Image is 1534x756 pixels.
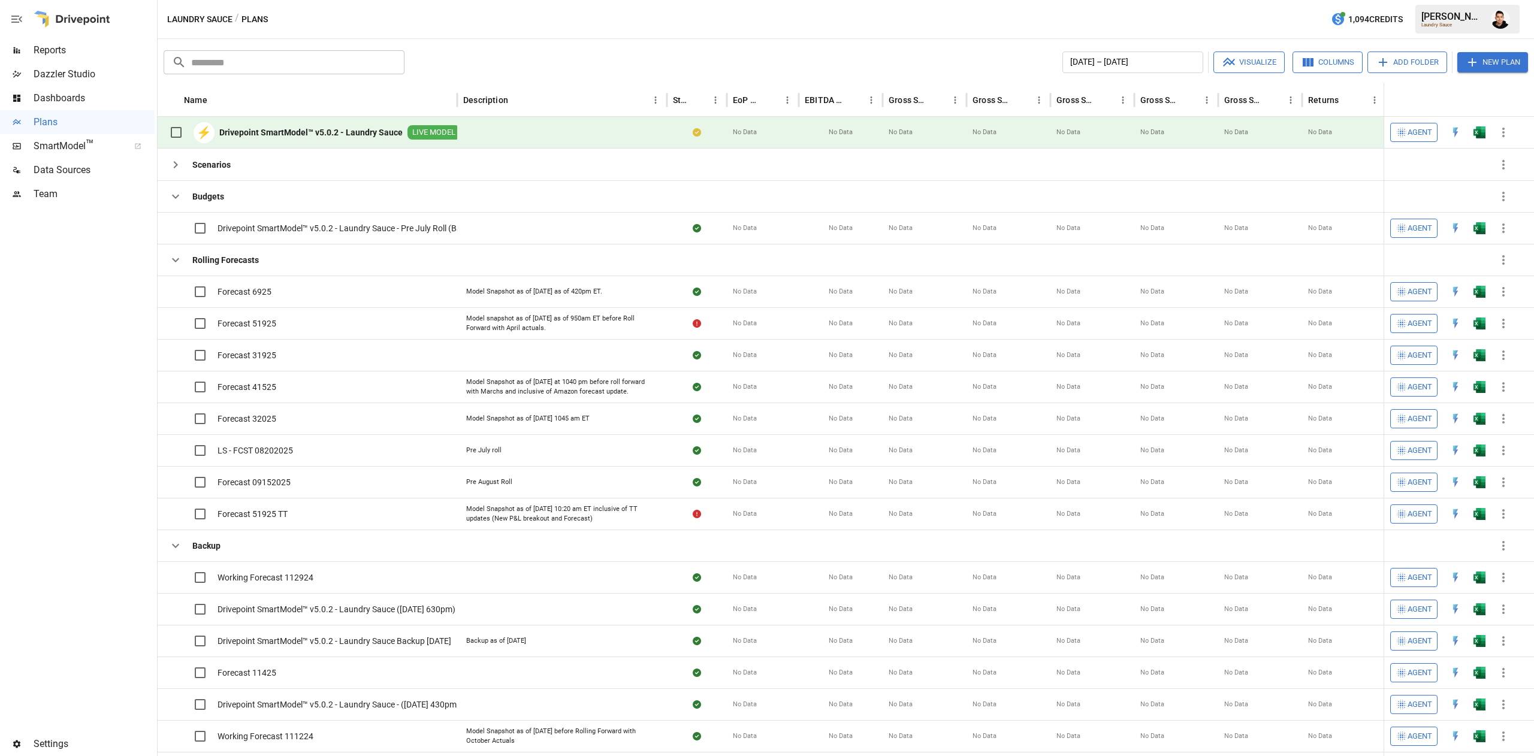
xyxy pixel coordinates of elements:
[1056,223,1080,233] span: No Data
[973,509,997,519] span: No Data
[693,571,701,583] div: Sync complete
[218,222,482,234] span: Drivepoint SmartModel™ v5.0.2 - Laundry Sauce - Pre July Roll (Backup)
[407,127,460,138] span: LIVE MODEL
[34,139,121,153] span: SmartModel
[693,317,701,329] div: Error during sync.
[218,508,288,520] span: Forecast 51925 TT
[1473,349,1485,361] div: Open in Excel
[1224,477,1248,487] span: No Data
[218,413,276,425] span: Forecast 32025
[167,12,232,27] button: Laundry Sauce
[733,223,757,233] span: No Data
[1308,446,1332,455] span: No Data
[509,92,526,108] button: Sort
[1450,635,1461,647] img: quick-edit-flash.b8aec18c.svg
[889,319,913,328] span: No Data
[693,444,701,456] div: Sync complete
[1224,128,1248,137] span: No Data
[1473,413,1485,425] div: Open in Excel
[1390,314,1438,333] button: Agent
[1390,600,1438,619] button: Agent
[1408,507,1432,521] span: Agent
[1140,382,1164,392] span: No Data
[86,137,94,152] span: ™
[829,414,853,424] span: No Data
[1140,604,1164,614] span: No Data
[1473,508,1485,520] div: Open in Excel
[1473,222,1485,234] img: excel-icon.76473adf.svg
[1499,92,1515,108] button: Sort
[1308,319,1332,328] span: No Data
[1390,663,1438,682] button: Agent
[1140,95,1180,105] div: Gross Sales: Wholesale
[218,476,291,488] span: Forecast 09152025
[1473,571,1485,583] img: excel-icon.76473adf.svg
[846,92,863,108] button: Sort
[1473,730,1485,742] div: Open in Excel
[218,635,451,647] span: Drivepoint SmartModel™ v5.0.2 - Laundry Sauce Backup [DATE]
[829,287,853,297] span: No Data
[829,573,853,582] span: No Data
[1056,604,1080,614] span: No Data
[889,382,913,392] span: No Data
[1308,350,1332,360] span: No Data
[973,95,1013,105] div: Gross Sales: DTC Online
[34,67,155,81] span: Dazzler Studio
[1450,698,1461,710] img: quick-edit-flash.b8aec18c.svg
[829,350,853,360] span: No Data
[693,286,701,298] div: Sync complete
[1473,730,1485,742] img: excel-icon.76473adf.svg
[829,446,853,455] span: No Data
[762,92,779,108] button: Sort
[1213,52,1285,73] button: Visualize
[34,163,155,177] span: Data Sources
[1450,444,1461,456] img: quick-edit-flash.b8aec18c.svg
[235,12,239,27] div: /
[1473,444,1485,456] div: Open in Excel
[218,286,271,298] span: Forecast 6925
[829,509,853,519] span: No Data
[1224,446,1248,455] span: No Data
[1224,636,1248,646] span: No Data
[1224,223,1248,233] span: No Data
[1473,444,1485,456] img: excel-icon.76473adf.svg
[1408,126,1432,140] span: Agent
[1450,317,1461,329] div: Open in Quick Edit
[973,319,997,328] span: No Data
[973,128,997,137] span: No Data
[1390,568,1438,587] button: Agent
[1473,381,1485,393] img: excel-icon.76473adf.svg
[1473,603,1485,615] img: excel-icon.76473adf.svg
[693,126,701,138] div: Your plan has changes in Excel that are not reflected in the Drivepoint Data Warehouse, select "S...
[466,414,590,424] div: Model Snapshot as of [DATE] 1045 am ET
[1062,52,1203,73] button: [DATE] – [DATE]
[863,92,880,108] button: EBITDA Margin column menu
[1326,8,1408,31] button: 1,094Credits
[1390,409,1438,428] button: Agent
[805,95,845,105] div: EBITDA Margin
[1198,92,1215,108] button: Gross Sales: Wholesale column menu
[1473,635,1485,647] div: Open in Excel
[1408,444,1432,458] span: Agent
[192,190,224,202] b: Budgets
[218,667,276,679] span: Forecast 11425
[1421,11,1484,22] div: [PERSON_NAME]
[829,604,853,614] span: No Data
[1473,317,1485,329] div: Open in Excel
[690,92,707,108] button: Sort
[673,95,689,105] div: Status
[1390,695,1438,714] button: Agent
[1224,287,1248,297] span: No Data
[466,446,502,455] div: Pre July roll
[1367,52,1447,73] button: Add Folder
[1450,317,1461,329] img: quick-edit-flash.b8aec18c.svg
[1308,128,1332,137] span: No Data
[1224,414,1248,424] span: No Data
[733,509,757,519] span: No Data
[1390,123,1438,142] button: Agent
[1450,349,1461,361] div: Open in Quick Edit
[1056,509,1080,519] span: No Data
[1308,636,1332,646] span: No Data
[889,287,913,297] span: No Data
[1450,476,1461,488] div: Open in Quick Edit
